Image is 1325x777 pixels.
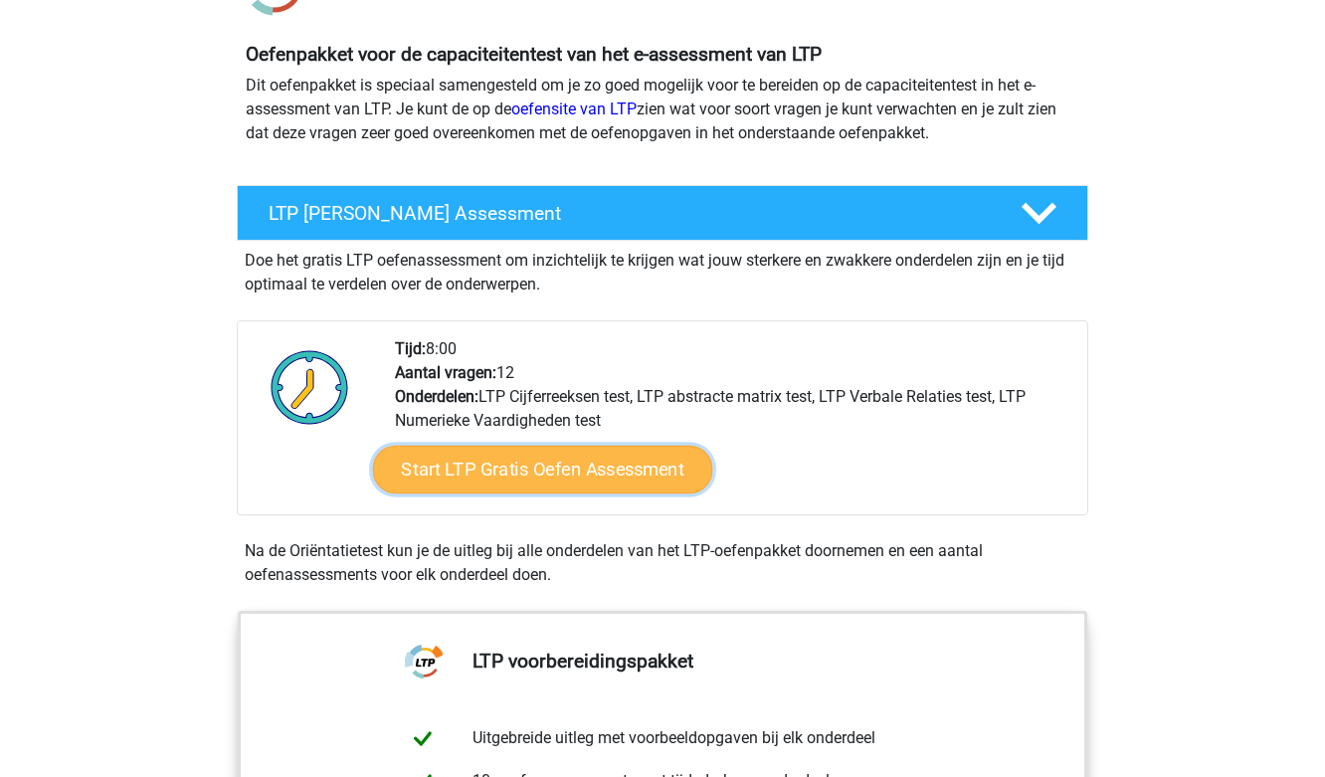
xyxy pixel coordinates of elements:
[373,446,713,493] a: Start LTP Gratis Oefen Assessment
[229,185,1096,241] a: LTP [PERSON_NAME] Assessment
[380,337,1086,514] div: 8:00 12 LTP Cijferreeksen test, LTP abstracte matrix test, LTP Verbale Relaties test, LTP Numerie...
[237,241,1088,296] div: Doe het gratis LTP oefenassessment om inzichtelijk te krijgen wat jouw sterkere en zwakkere onder...
[395,363,496,382] b: Aantal vragen:
[395,387,478,406] b: Onderdelen:
[246,74,1079,145] p: Dit oefenpakket is speciaal samengesteld om je zo goed mogelijk voor te bereiden op de capaciteit...
[395,339,426,358] b: Tijd:
[260,337,360,437] img: Klok
[511,99,637,118] a: oefensite van LTP
[237,539,1088,587] div: Na de Oriëntatietest kun je de uitleg bij alle onderdelen van het LTP-oefenpakket doornemen en ee...
[246,43,822,66] b: Oefenpakket voor de capaciteitentest van het e-assessment van LTP
[269,202,989,225] h4: LTP [PERSON_NAME] Assessment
